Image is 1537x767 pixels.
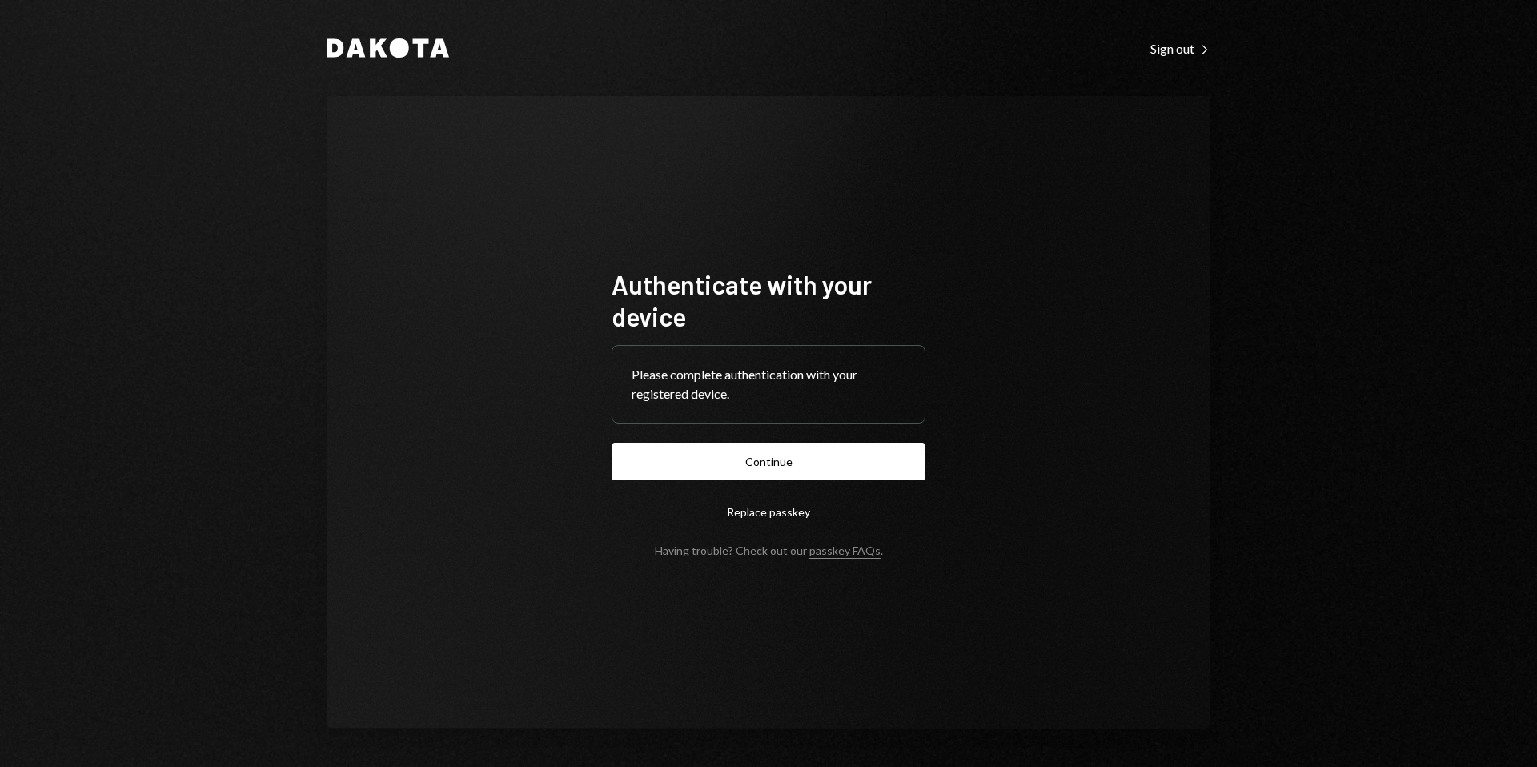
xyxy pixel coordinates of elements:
[655,544,883,557] div: Having trouble? Check out our .
[809,544,881,559] a: passkey FAQs
[612,443,925,480] button: Continue
[1150,41,1210,57] div: Sign out
[612,268,925,332] h1: Authenticate with your device
[632,365,905,404] div: Please complete authentication with your registered device.
[612,493,925,531] button: Replace passkey
[1150,39,1210,57] a: Sign out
